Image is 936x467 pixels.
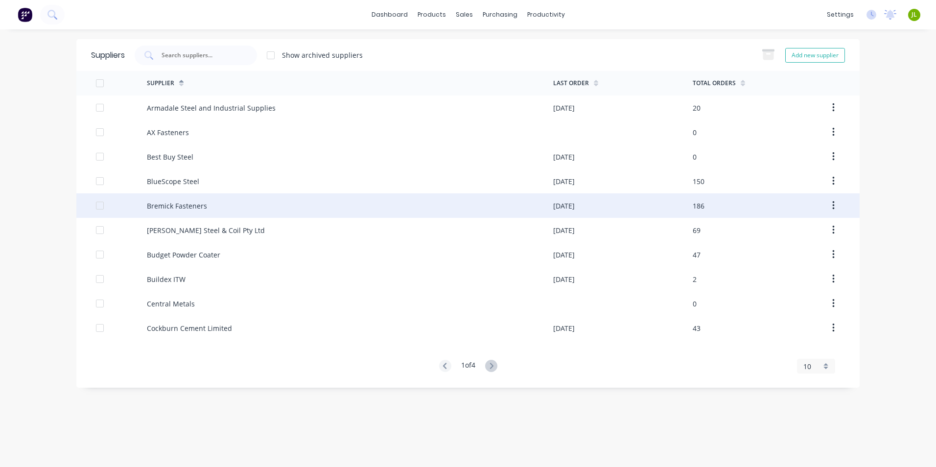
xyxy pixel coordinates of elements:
img: Factory [18,7,32,22]
div: Supplier [147,79,174,88]
div: AX Fasteners [147,127,189,138]
div: Best Buy Steel [147,152,193,162]
div: Show archived suppliers [282,50,363,60]
div: 20 [693,103,701,113]
div: Central Metals [147,299,195,309]
div: BlueScope Steel [147,176,199,187]
div: 186 [693,201,704,211]
div: 43 [693,323,701,333]
div: sales [451,7,478,22]
div: 150 [693,176,704,187]
div: [DATE] [553,176,575,187]
div: Cockburn Cement Limited [147,323,232,333]
div: products [413,7,451,22]
span: 10 [803,361,811,372]
div: Suppliers [91,49,125,61]
div: Last Order [553,79,589,88]
div: [DATE] [553,323,575,333]
input: Search suppliers... [161,50,242,60]
div: [DATE] [553,250,575,260]
div: productivity [522,7,570,22]
div: purchasing [478,7,522,22]
div: Budget Powder Coater [147,250,220,260]
div: Buildex ITW [147,274,186,284]
div: [DATE] [553,103,575,113]
div: 0 [693,299,697,309]
div: settings [822,7,859,22]
div: Bremick Fasteners [147,201,207,211]
div: Total Orders [693,79,736,88]
div: [DATE] [553,274,575,284]
div: 2 [693,274,697,284]
a: dashboard [367,7,413,22]
div: 69 [693,225,701,235]
div: [DATE] [553,201,575,211]
div: 1 of 4 [461,360,475,373]
div: [DATE] [553,225,575,235]
div: [PERSON_NAME] Steel & Coil Pty Ltd [147,225,265,235]
div: 0 [693,152,697,162]
div: 47 [693,250,701,260]
div: 0 [693,127,697,138]
div: [DATE] [553,152,575,162]
div: Armadale Steel and Industrial Supplies [147,103,276,113]
span: JL [912,10,917,19]
button: Add new supplier [785,48,845,63]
